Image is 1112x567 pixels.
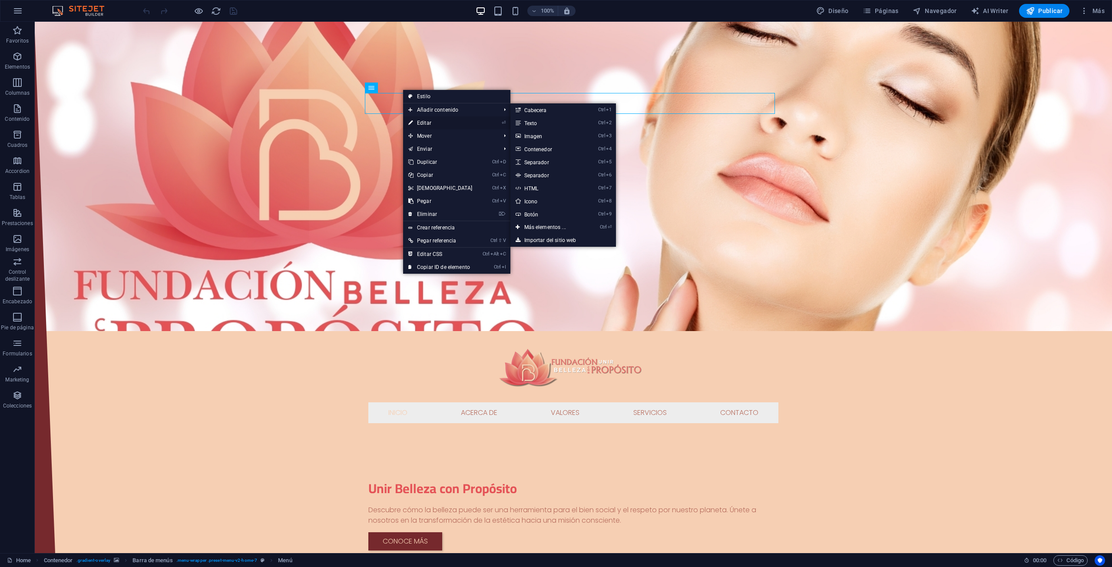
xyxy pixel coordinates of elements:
p: Favoritos [6,37,29,44]
span: Añadir contenido [403,103,497,116]
i: Al redimensionar, ajustar el nivel de zoom automáticamente para ajustarse al dispositivo elegido. [563,7,571,15]
i: Ctrl [598,107,605,113]
i: D [500,159,506,165]
a: Ctrl⇧VPegar referencia [403,234,478,247]
i: ⏎ [502,120,506,126]
span: . menu-wrapper .preset-menu-v2-home-7 [176,555,257,566]
i: Ctrl [598,185,605,191]
a: Estilo [403,90,510,103]
span: Haz clic para seleccionar y doble clic para editar [44,555,73,566]
i: 7 [606,185,612,191]
i: Ctrl [598,198,605,204]
i: Ctrl [598,159,605,165]
i: Ctrl [492,159,499,165]
p: Pie de página [1,324,33,331]
a: Ctrl8Icono [510,195,583,208]
p: Contenido [5,116,30,123]
i: 5 [606,159,612,165]
div: Diseño (Ctrl+Alt+Y) [813,4,852,18]
button: Usercentrics [1095,555,1105,566]
i: Ctrl [492,185,499,191]
span: Haz clic para seleccionar y doble clic para editar [132,555,172,566]
i: ⏎ [608,224,612,230]
nav: breadcrumb [44,555,292,566]
i: Ctrl [598,133,605,139]
button: Haz clic para salir del modo de previsualización y seguir editando [193,6,204,16]
p: Encabezado [3,298,32,305]
span: Publicar [1026,7,1063,15]
p: Cuadros [7,142,28,149]
button: Publicar [1019,4,1070,18]
i: 4 [606,146,612,152]
span: AI Writer [971,7,1009,15]
p: Tablas [10,194,26,201]
i: C [500,172,506,178]
a: Haz clic para cancelar la selección y doble clic para abrir páginas [7,555,31,566]
a: Ctrl4Contenedor [510,143,583,156]
span: Navegador [913,7,957,15]
i: C [500,251,506,257]
button: reload [211,6,221,16]
i: ⇧ [498,238,502,243]
a: CtrlCCopiar [403,169,478,182]
i: Ctrl [598,120,605,126]
a: CtrlVPegar [403,195,478,208]
span: . gradient-overlay [76,555,111,566]
i: 6 [606,172,612,178]
p: Marketing [5,376,29,383]
i: V [500,198,506,204]
i: Ctrl [490,238,497,243]
button: 100% [527,6,558,16]
button: AI Writer [967,4,1012,18]
p: Formularios [3,350,32,357]
i: 1 [606,107,612,113]
i: Volver a cargar página [211,6,221,16]
i: Ctrl [600,224,607,230]
p: Accordion [5,168,30,175]
i: Ctrl [598,172,605,178]
p: Columnas [5,90,30,96]
i: 2 [606,120,612,126]
a: CtrlX[DEMOGRAPHIC_DATA] [403,182,478,195]
a: Crear referencia [403,221,510,234]
a: Ctrl5Separador [510,156,583,169]
a: ⏎Editar [403,116,478,129]
h6: 100% [540,6,554,16]
i: Ctrl [598,146,605,152]
span: Haz clic para seleccionar y doble clic para editar [278,555,292,566]
span: : [1039,557,1040,564]
span: Más [1080,7,1105,15]
img: Editor Logo [50,6,115,16]
span: Diseño [816,7,849,15]
span: Código [1057,555,1084,566]
a: Ctrl7HTML [510,182,583,195]
span: 00 00 [1033,555,1046,566]
button: Más [1076,4,1108,18]
a: Ctrl6Separador [510,169,583,182]
i: Este elemento es un preajuste personalizable [261,558,265,563]
i: Este elemento contiene un fondo [114,558,119,563]
i: ⌦ [499,211,506,217]
i: Alt [490,251,499,257]
a: Importar del sitio web [510,234,616,247]
a: CtrlICopiar ID de elemento [403,261,478,274]
a: Ctrl1Cabecera [510,103,583,116]
i: 8 [606,198,612,204]
p: Prestaciones [2,220,33,227]
p: Elementos [5,63,30,70]
i: X [500,185,506,191]
i: 9 [606,211,612,217]
p: Imágenes [6,246,29,253]
i: Ctrl [483,251,490,257]
i: Ctrl [598,211,605,217]
a: Ctrl3Imagen [510,129,583,143]
i: Ctrl [492,172,499,178]
a: Enviar [403,143,497,156]
h6: Tiempo de la sesión [1024,555,1047,566]
a: CtrlDDuplicar [403,156,478,169]
i: V [503,238,506,243]
p: Colecciones [3,402,32,409]
i: 3 [606,133,612,139]
button: Código [1053,555,1088,566]
span: Mover [403,129,497,143]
